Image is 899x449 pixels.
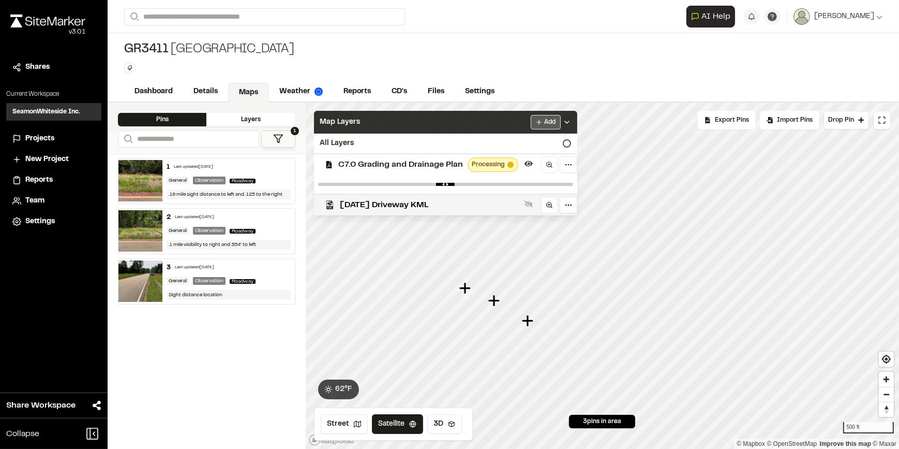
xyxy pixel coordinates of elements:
span: Settings [25,216,55,227]
button: Reset bearing to north [879,402,894,417]
img: User [793,8,810,25]
div: .19 mile sight distance to left and .125 to the right [167,190,290,199]
a: Settings [455,82,505,102]
button: 62°F [318,380,359,399]
span: Import Pins [777,115,813,125]
div: 3 [167,263,171,272]
p: Current Workspace [6,90,101,99]
img: file [118,260,162,302]
span: Shares [25,62,50,73]
button: Find my location [879,352,894,367]
img: precipai.png [314,88,323,96]
div: 500 ft [843,422,894,433]
div: Pins [118,113,206,126]
button: Add [531,115,561,129]
div: General [167,277,189,285]
button: 1 [261,131,295,148]
h3: SeamonWhiteside Inc. [12,107,80,117]
div: Last updated [DATE] [175,214,214,221]
a: Mapbox [737,440,765,447]
img: file [118,210,162,252]
button: Satellite [372,414,423,434]
div: Observation [193,277,226,285]
button: Drop Pin [823,111,869,129]
button: Open AI Assistant [686,6,735,27]
button: Search [124,8,143,25]
div: All Layers [314,134,577,153]
div: Sight distance location [167,290,290,300]
span: [DATE] Driveway KML [340,199,520,211]
span: C7.0 Grading and Drainage Plan [339,158,463,171]
a: Settings [12,216,95,227]
span: 62 ° F [336,384,353,395]
a: New Project [12,154,95,165]
a: OpenStreetMap [767,440,817,447]
div: Last updated [DATE] [174,164,213,170]
a: Reports [333,82,381,102]
a: Dashboard [124,82,183,102]
div: Import Pins into your project [760,111,819,129]
span: Zoom in [879,372,894,387]
a: Projects [12,133,95,144]
button: Street [321,414,368,434]
span: Roadway [230,279,256,284]
a: Map feedback [820,440,871,447]
span: Share Workspace [6,399,76,412]
span: Map Layers [320,117,361,128]
span: Drop Pin [828,115,854,125]
span: Reports [25,175,53,186]
button: Search [118,131,137,148]
div: No pins available to export [698,111,756,129]
div: Map marker [488,294,501,308]
div: General [167,177,189,184]
a: Files [417,82,455,102]
div: Map marker [459,282,472,295]
a: Zoom to layer [541,156,558,173]
div: General [167,227,189,235]
a: Maxar [873,440,896,447]
a: Shares [12,62,95,73]
a: Reports [12,175,95,186]
div: .1 mile visibility to right and 354’ to left [167,240,290,250]
span: Add [545,118,556,127]
div: Observation [193,227,226,235]
img: file [118,160,162,201]
a: CD's [381,82,417,102]
span: Roadway [230,179,256,183]
a: Details [183,82,228,102]
a: Maps [228,83,269,103]
button: [PERSON_NAME] [793,8,882,25]
button: Show layer [522,198,535,210]
img: kml_black_icon64.png [325,200,334,209]
button: Edit Tags [124,62,136,74]
div: Open AI Assistant [686,6,739,27]
a: Zoom to layer [541,197,558,213]
span: Projects [25,133,54,144]
button: Zoom out [879,387,894,402]
span: Team [25,195,44,207]
div: [GEOGRAPHIC_DATA] [124,41,294,58]
span: 3 pins in area [583,417,621,426]
div: Last updated [DATE] [175,265,214,271]
span: Roadway [230,229,256,234]
button: Hide layer [522,157,535,170]
div: Observation [193,177,226,184]
div: Map layer tileset processing [468,157,518,172]
span: Map layer tileset processing [507,162,514,168]
a: Team [12,195,95,207]
button: 3D [427,414,462,434]
div: Map marker [521,314,535,328]
span: 1 [291,127,299,135]
div: Layers [206,113,295,126]
span: AI Help [701,10,730,23]
a: Weather [269,82,333,102]
a: Mapbox logo [309,434,354,446]
div: Oh geez...please don't... [10,27,85,37]
span: New Project [25,154,69,165]
span: Export Pins [715,115,749,125]
span: Collapse [6,428,39,440]
span: [PERSON_NAME] [814,11,874,22]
